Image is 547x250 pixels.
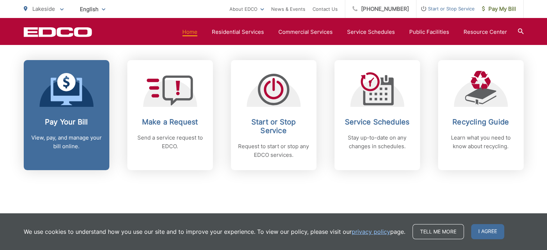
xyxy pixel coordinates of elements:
a: Home [182,28,197,36]
span: English [74,3,111,15]
h2: Recycling Guide [445,118,516,126]
a: Public Facilities [409,28,449,36]
p: Send a service request to EDCO. [135,133,206,151]
a: EDCD logo. Return to the homepage. [24,27,92,37]
p: We use cookies to understand how you use our site and to improve your experience. To view our pol... [24,227,405,236]
p: Request to start or stop any EDCO services. [238,142,309,159]
a: Recycling Guide Learn what you need to know about recycling. [438,60,524,170]
span: Pay My Bill [482,5,516,13]
h2: Start or Stop Service [238,118,309,135]
a: privacy policy [352,227,390,236]
a: Tell me more [412,224,464,239]
a: News & Events [271,5,305,13]
a: Service Schedules [347,28,395,36]
p: Learn what you need to know about recycling. [445,133,516,151]
h2: Service Schedules [342,118,413,126]
a: Contact Us [313,5,338,13]
span: Lakeside [32,5,55,12]
span: I agree [471,224,504,239]
a: Residential Services [212,28,264,36]
a: About EDCO [229,5,264,13]
a: Service Schedules Stay up-to-date on any changes in schedules. [334,60,420,170]
a: Make a Request Send a service request to EDCO. [127,60,213,170]
a: Resource Center [464,28,507,36]
h2: Pay Your Bill [31,118,102,126]
a: Pay Your Bill View, pay, and manage your bill online. [24,60,109,170]
h2: Make a Request [135,118,206,126]
p: Stay up-to-date on any changes in schedules. [342,133,413,151]
a: Commercial Services [278,28,333,36]
p: View, pay, and manage your bill online. [31,133,102,151]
